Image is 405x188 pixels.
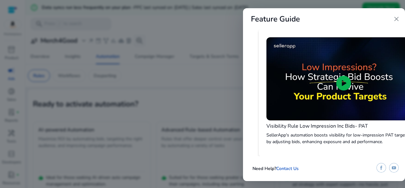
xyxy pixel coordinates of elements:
[335,74,352,92] span: play_circle
[252,166,299,172] h5: Need Help?
[251,15,300,24] h2: Feature Guide
[393,15,400,23] span: close
[276,166,299,172] a: Contact Us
